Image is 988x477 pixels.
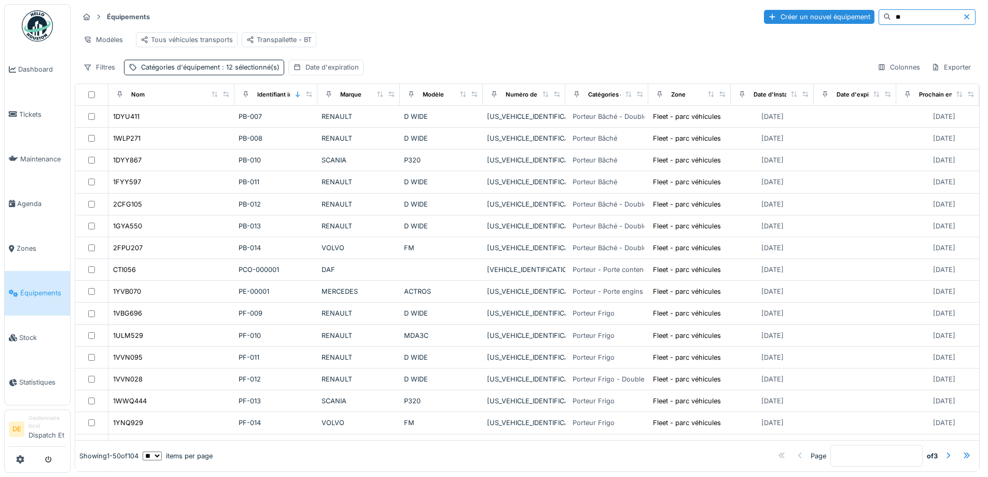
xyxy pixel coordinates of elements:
span: Zones [17,243,66,253]
div: Porteur Bâché [573,155,617,165]
div: [DATE] [761,331,784,340]
div: [US_VEHICLE_IDENTIFICATION_NUMBER] [487,133,562,143]
div: [DATE] [761,177,784,187]
div: Catégories d'équipement [588,90,660,99]
a: Statistiques [5,360,70,405]
div: [US_VEHICLE_IDENTIFICATION_NUMBER] [487,243,562,253]
div: PB-008 [239,133,313,143]
strong: of 3 [927,451,938,461]
div: P320 [404,396,479,406]
div: P320 [404,155,479,165]
div: FM [404,440,479,450]
div: Fleet - parc véhicules [653,308,721,318]
span: Maintenance [20,154,66,164]
div: ACTROS [404,287,479,296]
div: [DATE] [933,287,955,296]
div: D WIDE [404,112,479,121]
li: Dispatch Et [29,414,66,444]
div: [US_VEHICLE_IDENTIFICATION_NUMBER] [487,221,562,231]
div: [DATE] [761,112,784,121]
div: 1YVB070 [113,287,141,296]
div: [US_VEHICLE_IDENTIFICATION_NUMBER] [487,308,562,318]
span: : 12 sélectionné(s) [220,63,280,71]
span: Tickets [19,110,66,119]
div: 1DYU411 [113,112,140,121]
div: Fleet - parc véhicules [653,374,721,384]
div: [DATE] [933,374,955,384]
div: PB-010 [239,155,313,165]
div: Porteur Bâché - Double ponts [573,199,667,209]
div: 2CFG105 [113,199,142,209]
div: D WIDE [404,308,479,318]
div: [DATE] [761,440,784,450]
div: [DATE] [933,418,955,428]
li: DE [9,421,24,437]
a: Tickets [5,92,70,137]
div: Porteur Bâché - Double ponts [573,221,667,231]
div: [US_VEHICLE_IDENTIFICATION_NUMBER] [487,374,562,384]
div: DAF [322,265,396,275]
div: Fleet - parc véhicules [653,112,721,121]
div: Fleet - parc véhicules [653,418,721,428]
div: PB-013 [239,221,313,231]
div: [US_VEHICLE_IDENTIFICATION_NUMBER] [487,418,562,428]
div: VOLVO [322,440,396,450]
div: [US_VEHICLE_IDENTIFICATION_NUMBER] [487,440,562,450]
div: Fleet - parc véhicules [653,155,721,165]
div: VOLVO [322,418,396,428]
div: [US_VEHICLE_IDENTIFICATION_NUMBER] [487,199,562,209]
div: [DATE] [761,221,784,231]
div: [DATE] [933,177,955,187]
div: Gestionnaire local [29,414,66,430]
div: Fleet - parc véhicules [653,287,721,296]
div: Fleet - parc véhicules [653,440,721,450]
div: [US_VEHICLE_IDENTIFICATION_NUMBER] [487,112,562,121]
div: Porteur Frigo - Double ponts [573,374,664,384]
div: Porteur Frigo [573,308,615,318]
a: Stock [5,316,70,360]
img: Badge_color-CXgf-gQk.svg [22,10,53,42]
div: Porteur Frigo [573,331,615,340]
div: Porteur Frigo [573,440,615,450]
div: Porteur Bâché [573,133,617,143]
div: Date d'Installation [754,90,804,99]
div: [US_VEHICLE_IDENTIFICATION_NUMBER] [487,287,562,296]
div: PF-011 [239,352,313,362]
div: MERCEDES [322,287,396,296]
div: RENAULT [322,133,396,143]
div: D WIDE [404,199,479,209]
div: [DATE] [761,287,784,296]
div: PB-014 [239,243,313,253]
div: PF-015 [239,440,313,450]
div: 1DYY867 [113,155,142,165]
div: Fleet - parc véhicules [653,243,721,253]
div: [DATE] [761,199,784,209]
div: Porteur Bâché - Double ponts [573,112,667,121]
div: 1GYA550 [113,221,142,231]
div: RENAULT [322,221,396,231]
div: Modèle [423,90,444,99]
div: [DATE] [761,396,784,406]
div: 1WLP271 [113,133,141,143]
div: 1VVN028 [113,374,143,384]
div: SCANIA [322,155,396,165]
div: items per page [143,451,213,461]
span: Agenda [17,199,66,209]
div: Date d'expiration [837,90,885,99]
div: Tous véhicules transports [141,35,233,45]
div: Zone [671,90,686,99]
div: [US_VEHICLE_IDENTIFICATION_NUMBER] [487,352,562,362]
div: 1VBG696 [113,308,142,318]
div: SCANIA [322,396,396,406]
div: [US_VEHICLE_IDENTIFICATION_NUMBER] [487,155,562,165]
div: Prochain entretien [919,90,971,99]
span: Dashboard [18,64,66,74]
strong: Équipements [103,12,154,22]
div: Identifiant interne [257,90,308,99]
div: [DATE] [933,396,955,406]
div: FM [404,243,479,253]
div: 1WWQ444 [113,396,147,406]
div: 2FPU207 [113,243,143,253]
div: Fleet - parc véhicules [653,133,721,143]
div: RENAULT [322,112,396,121]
